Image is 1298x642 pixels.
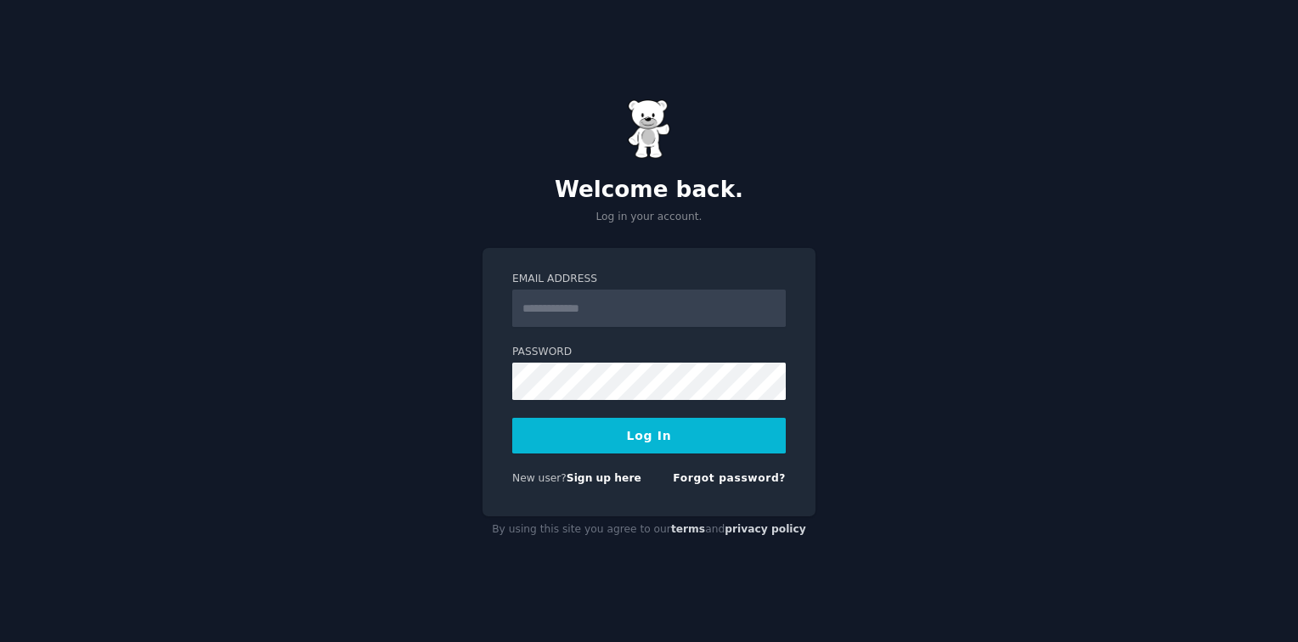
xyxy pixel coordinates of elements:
[567,472,641,484] a: Sign up here
[725,523,806,535] a: privacy policy
[512,418,786,453] button: Log In
[483,177,815,204] h2: Welcome back.
[512,272,786,287] label: Email Address
[628,99,670,159] img: Gummy Bear
[483,210,815,225] p: Log in your account.
[673,472,786,484] a: Forgot password?
[671,523,705,535] a: terms
[512,472,567,484] span: New user?
[483,516,815,543] div: By using this site you agree to our and
[512,345,786,360] label: Password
